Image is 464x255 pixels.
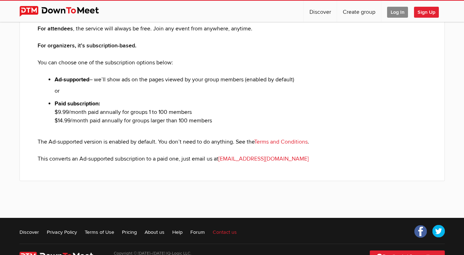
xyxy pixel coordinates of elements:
a: About us [145,228,164,236]
img: DownToMeet [19,6,110,17]
a: Twitter [432,225,445,238]
div: , the service will always be free. Join any event from anywhere, anytime. You can choose one of t... [38,24,427,163]
a: [EMAIL_ADDRESS][DOMAIN_NAME] [218,155,309,162]
a: Log In [381,1,414,22]
a: Terms of Use [85,228,114,236]
a: Pricing [122,228,137,236]
li: – we’ll show ads on the pages viewed by your group members (enabled by default) or [55,75,427,99]
b: Ad-supported [55,76,89,83]
a: Help [172,228,183,236]
a: Sign Up [414,1,445,22]
b: Paid subscription: [55,100,100,107]
b: For attendees [38,25,73,32]
span: Log In [387,7,408,18]
a: Create group [337,1,381,22]
b: For organizers, it’s subscription-based. [38,42,136,49]
li: $9.99/month paid annually for groups 1 to 100 members $14.99/month paid annually for groups large... [55,99,427,138]
a: Discover [19,228,39,236]
span: Sign Up [414,7,439,18]
a: Terms and Conditions [254,138,308,145]
a: Facebook [414,225,427,238]
a: Contact us [213,228,237,236]
a: Forum [190,228,205,236]
a: Privacy Policy [47,228,77,236]
a: Discover [304,1,337,22]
